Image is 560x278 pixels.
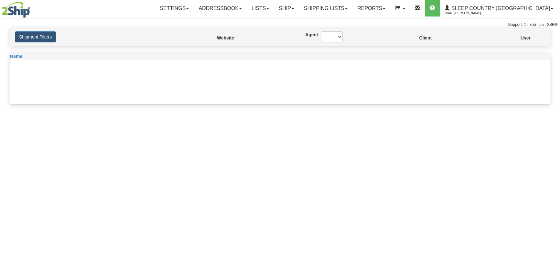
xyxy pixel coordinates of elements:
[274,0,299,17] a: Ship
[450,6,550,11] span: Sleep Country [GEOGRAPHIC_DATA]
[217,35,220,41] label: Website
[194,0,247,17] a: Addressbook
[440,0,558,17] a: Sleep Country [GEOGRAPHIC_DATA] 2044 / [PERSON_NAME]
[247,0,274,17] a: Lists
[299,0,352,17] a: Shipping lists
[305,31,311,38] label: Agent
[2,2,30,18] img: logo2044.jpg
[352,0,390,17] a: Reports
[2,22,558,28] div: Support: 1 - 855 - 55 - 2SHIP
[10,54,22,59] span: Name
[445,10,493,17] span: 2044 / [PERSON_NAME]
[15,31,56,42] button: Shipment Filters
[155,0,194,17] a: Settings
[419,35,420,41] label: Client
